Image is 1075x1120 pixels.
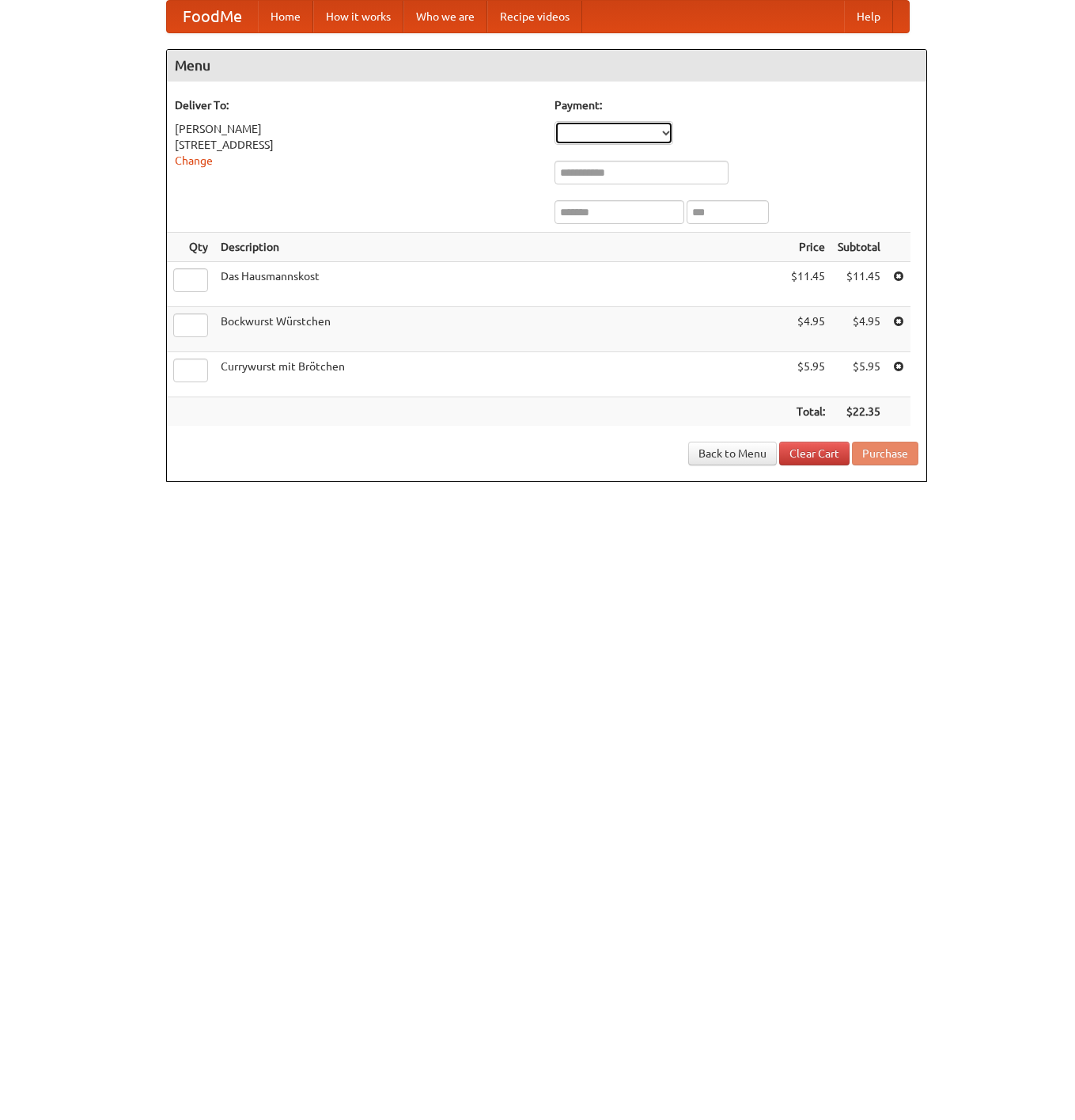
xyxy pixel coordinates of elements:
[487,1,582,32] a: Recipe videos
[785,352,831,397] td: $5.95
[167,50,926,82] h4: Menu
[214,233,785,262] th: Description
[785,262,831,307] td: $11.45
[844,1,893,32] a: Help
[852,442,918,465] button: Purchase
[831,233,887,262] th: Subtotal
[831,307,887,352] td: $4.95
[175,137,539,153] div: [STREET_ADDRESS]
[167,1,258,32] a: FoodMe
[785,307,831,352] td: $4.95
[214,307,785,352] td: Bockwurst Würstchen
[779,442,850,465] a: Clear Cart
[167,233,214,262] th: Qty
[175,97,539,113] h5: Deliver To:
[214,262,785,307] td: Das Hausmannskost
[831,262,887,307] td: $11.45
[175,154,213,167] a: Change
[785,233,831,262] th: Price
[688,442,777,465] a: Back to Menu
[175,121,539,137] div: [PERSON_NAME]
[555,97,918,113] h5: Payment:
[313,1,403,32] a: How it works
[214,352,785,397] td: Currywurst mit Brötchen
[258,1,313,32] a: Home
[831,352,887,397] td: $5.95
[831,397,887,427] th: $22.35
[403,1,487,32] a: Who we are
[785,397,831,427] th: Total:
